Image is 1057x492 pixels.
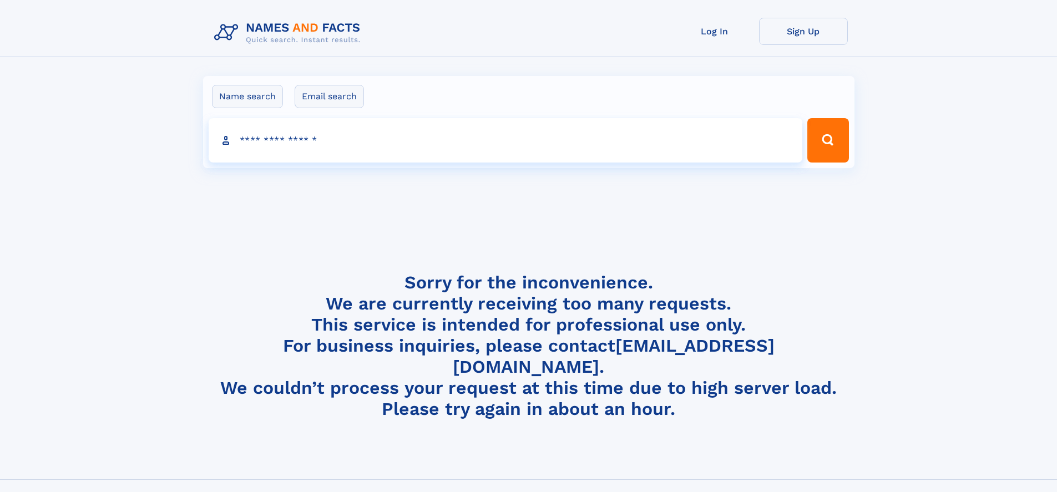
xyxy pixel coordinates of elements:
[212,85,283,108] label: Name search
[210,272,848,420] h4: Sorry for the inconvenience. We are currently receiving too many requests. This service is intend...
[807,118,848,163] button: Search Button
[209,118,803,163] input: search input
[759,18,848,45] a: Sign Up
[670,18,759,45] a: Log In
[295,85,364,108] label: Email search
[453,335,775,377] a: [EMAIL_ADDRESS][DOMAIN_NAME]
[210,18,370,48] img: Logo Names and Facts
